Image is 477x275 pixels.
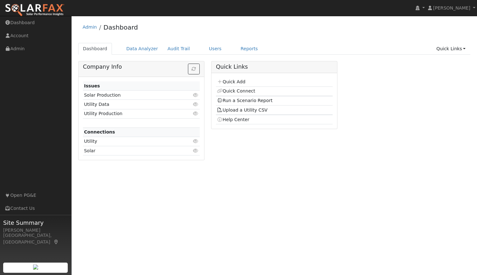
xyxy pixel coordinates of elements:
a: Upload a Utility CSV [217,107,267,113]
a: Quick Add [217,79,245,84]
a: Quick Links [432,43,470,55]
strong: Issues [84,83,100,88]
img: SolarFax [5,3,65,17]
a: Admin [83,24,97,30]
a: Run a Scenario Report [217,98,273,103]
a: Audit Trail [163,43,195,55]
i: Click to view [193,93,199,97]
h5: Quick Links [216,64,333,70]
a: Data Analyzer [121,43,163,55]
a: Dashboard [103,24,138,31]
td: Utility Production [83,109,181,118]
div: [PERSON_NAME] [3,227,68,234]
td: Utility [83,137,181,146]
a: Reports [236,43,263,55]
td: Solar Production [83,91,181,100]
span: [PERSON_NAME] [433,5,470,10]
h5: Company Info [83,64,200,70]
span: Site Summary [3,218,68,227]
i: Click to view [193,102,199,107]
strong: Connections [84,129,115,134]
a: Map [53,239,59,244]
a: Help Center [217,117,249,122]
i: Click to view [193,111,199,116]
a: Dashboard [78,43,112,55]
i: Click to view [193,139,199,143]
div: [GEOGRAPHIC_DATA], [GEOGRAPHIC_DATA] [3,232,68,245]
td: Solar [83,146,181,155]
i: Click to view [193,148,199,153]
a: Users [204,43,226,55]
td: Utility Data [83,100,181,109]
a: Quick Connect [217,88,255,93]
img: retrieve [33,265,38,270]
